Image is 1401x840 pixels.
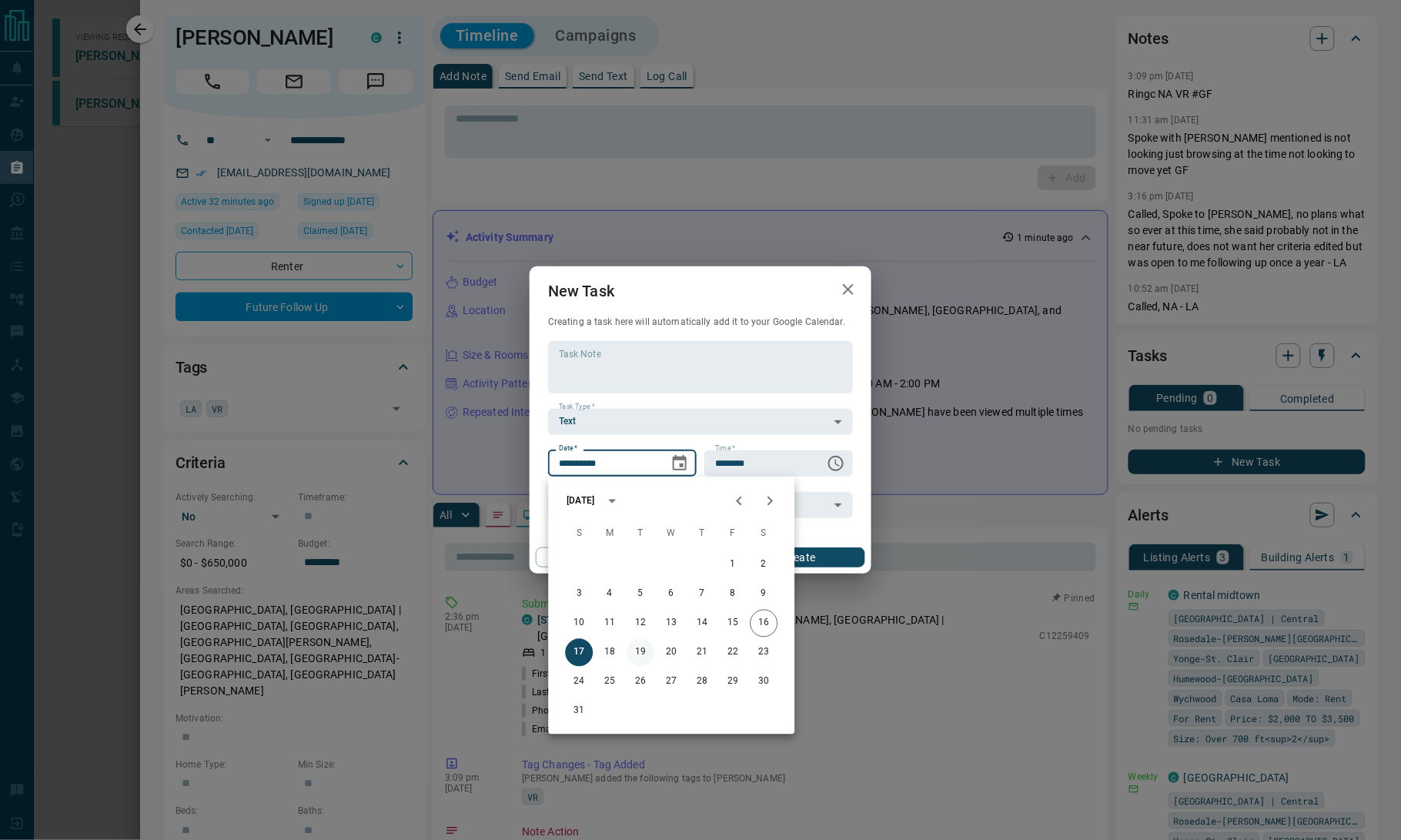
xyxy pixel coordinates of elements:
[689,519,717,550] span: Thursday
[597,519,624,550] span: Monday
[627,581,655,608] button: 5
[548,316,853,329] p: Creating a task here will automatically add it to your Google Calendar.
[599,488,625,514] button: calendar view is open, switch to year view
[664,448,695,479] button: Choose date, selected date is Aug 17, 2025
[566,610,594,638] button: 10
[689,610,717,638] button: 14
[751,551,778,579] button: 2
[658,519,686,550] span: Wednesday
[658,610,686,638] button: 13
[597,668,624,696] button: 25
[566,698,594,725] button: 31
[597,610,624,638] button: 11
[530,266,633,316] h2: New Task
[689,668,717,696] button: 28
[566,668,594,696] button: 24
[720,519,747,550] span: Friday
[658,639,686,667] button: 20
[720,639,747,667] button: 22
[720,581,747,608] button: 8
[536,547,667,567] button: Cancel
[627,639,655,667] button: 19
[559,443,578,453] label: Date
[734,547,865,567] button: Create
[689,639,717,667] button: 21
[720,551,747,579] button: 1
[751,581,778,608] button: 9
[566,519,594,550] span: Sunday
[627,519,655,550] span: Tuesday
[658,581,686,608] button: 6
[724,486,755,517] button: Previous month
[658,668,686,696] button: 27
[597,581,624,608] button: 4
[597,639,624,667] button: 18
[751,519,778,550] span: Saturday
[720,610,747,638] button: 15
[627,668,655,696] button: 26
[566,639,594,667] button: 17
[751,639,778,667] button: 23
[567,494,595,508] div: [DATE]
[715,443,735,453] label: Time
[751,610,778,638] button: 16
[548,409,853,435] div: Text
[821,448,851,479] button: Choose time, selected time is 6:00 AM
[566,581,594,608] button: 3
[689,581,717,608] button: 7
[720,668,747,696] button: 29
[559,402,595,412] label: Task Type
[751,668,778,696] button: 30
[627,610,655,638] button: 12
[755,486,786,517] button: Next month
